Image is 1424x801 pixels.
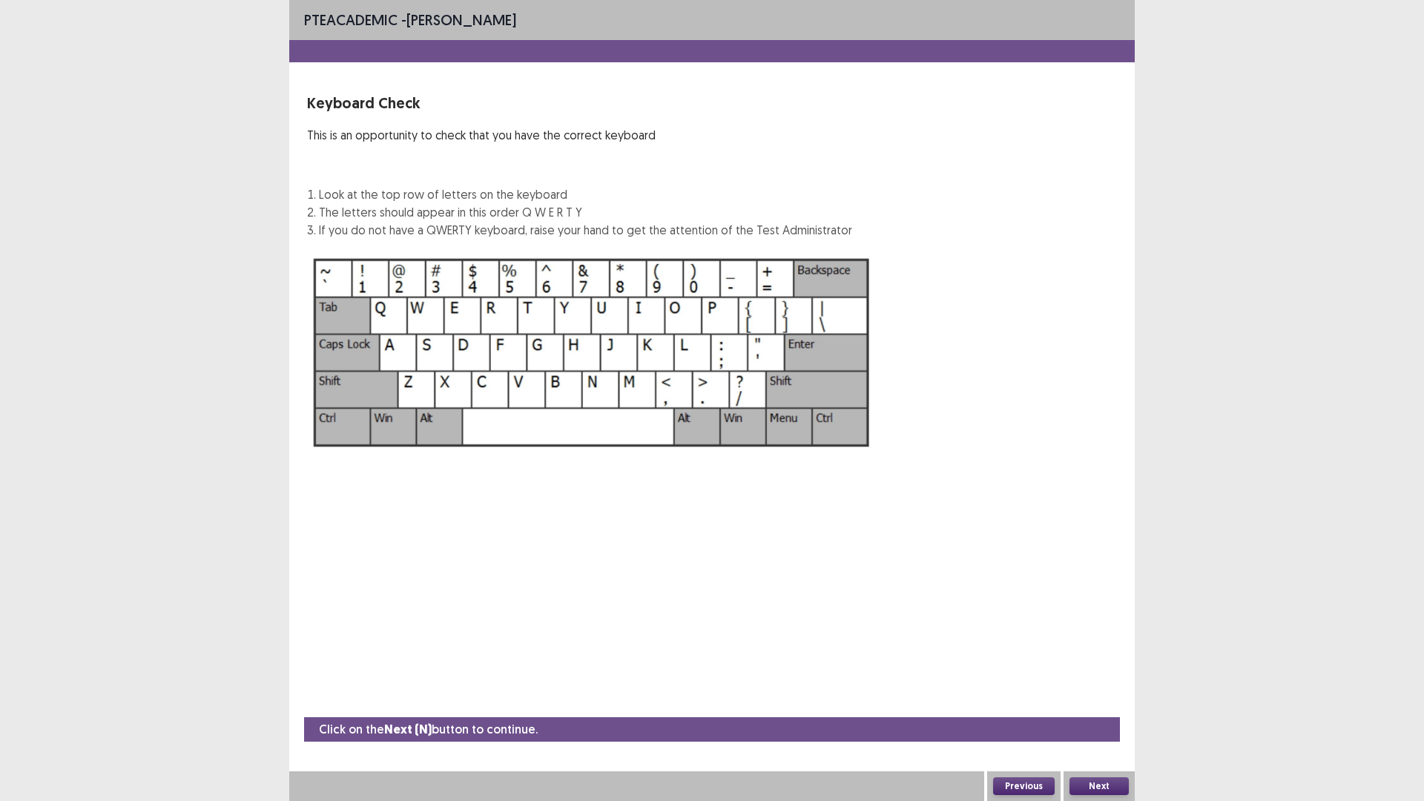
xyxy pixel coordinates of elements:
img: Keyboard Image [307,251,877,455]
span: PTE academic [304,10,398,29]
li: The letters should appear in this order Q W E R T Y [319,203,852,221]
p: Keyboard Check [307,92,852,114]
p: - [PERSON_NAME] [304,9,516,31]
button: Next [1069,777,1129,795]
p: Click on the button to continue. [319,720,538,739]
button: Previous [993,777,1055,795]
li: If you do not have a QWERTY keyboard, raise your hand to get the attention of the Test Administrator [319,221,852,239]
li: Look at the top row of letters on the keyboard [319,185,852,203]
strong: Next (N) [384,722,432,737]
p: This is an opportunity to check that you have the correct keyboard [307,126,852,144]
